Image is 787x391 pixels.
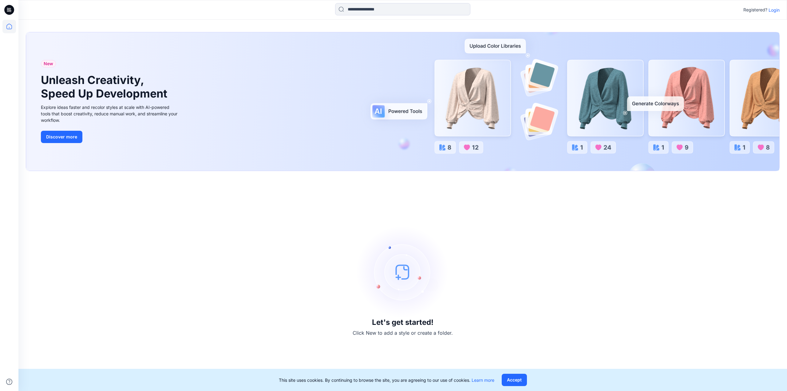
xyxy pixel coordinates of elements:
[279,377,494,383] p: This site uses cookies. By continuing to browse the site, you are agreeing to our use of cookies.
[472,377,494,383] a: Learn more
[41,131,179,143] a: Discover more
[743,6,767,14] p: Registered?
[769,7,780,13] p: Login
[353,329,453,337] p: Click New to add a style or create a folder.
[372,318,433,327] h3: Let's get started!
[357,226,449,318] img: empty-state-image.svg
[44,60,53,67] span: New
[502,374,527,386] button: Accept
[41,131,82,143] button: Discover more
[41,104,179,123] div: Explore ideas faster and recolor styles at scale with AI-powered tools that boost creativity, red...
[41,74,170,100] h1: Unleash Creativity, Speed Up Development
